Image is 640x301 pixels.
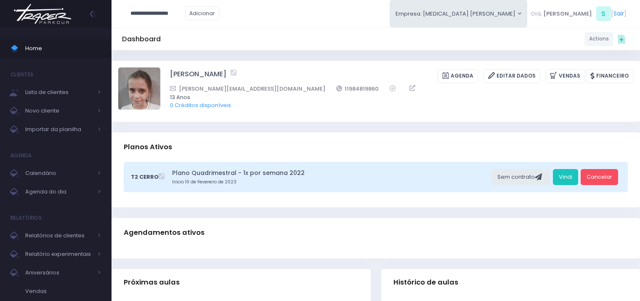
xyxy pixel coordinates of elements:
a: Adicionar [185,6,220,20]
span: Home [25,43,101,54]
span: Calendário [25,168,93,179]
img: Rafaela carvalho nunes [118,67,160,110]
span: Relatório experimentais [25,249,93,260]
span: Novo cliente [25,105,93,116]
span: Agenda do dia [25,186,93,197]
a: [PERSON_NAME] [170,69,226,83]
div: [ ] [527,4,629,23]
a: Financeiro [586,69,633,83]
a: Cancelar [581,169,618,185]
a: Editar Dados [483,69,540,83]
a: [PERSON_NAME][EMAIL_ADDRESS][DOMAIN_NAME] [170,84,325,93]
span: [PERSON_NAME] [543,10,592,18]
a: Agenda [438,69,478,83]
span: 13 Anos [170,93,622,102]
a: 0 Créditos disponíveis [170,101,231,109]
h4: Agenda [11,147,32,164]
span: T2 Cerro [131,173,159,181]
span: Histórico de aulas [393,278,458,287]
a: Plano Quadrimestral - 1x por semana 2022 [172,169,489,177]
span: Relatórios de clientes [25,230,93,241]
a: Sair [613,9,624,18]
span: Aniversários [25,267,93,278]
h4: Relatórios [11,210,42,226]
span: Vendas [25,286,101,297]
span: Importar da planilha [25,124,93,135]
span: Lista de clientes [25,87,93,98]
div: Sem contrato [491,169,550,185]
span: Olá, [531,10,542,18]
a: Actions [584,32,613,46]
a: Vindi [553,169,578,185]
h5: Dashboard [122,35,161,43]
a: 11984819860 [336,84,379,93]
h4: Clientes [11,66,33,83]
a: Vendas [546,69,585,83]
span: S [596,6,611,21]
span: Próximas aulas [124,278,180,287]
small: Início 10 de Fevereiro de 2023 [172,179,489,185]
h3: Agendamentos ativos [124,220,204,245]
h3: Planos Ativos [124,135,172,159]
